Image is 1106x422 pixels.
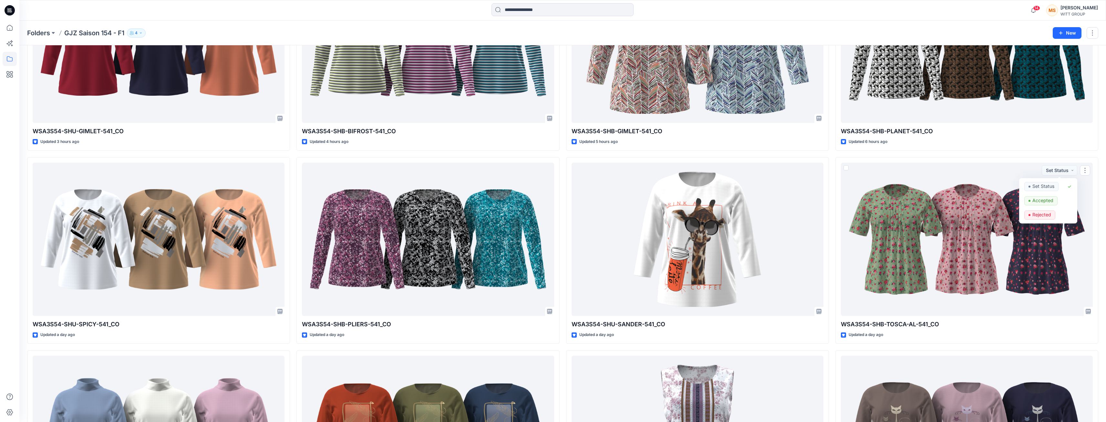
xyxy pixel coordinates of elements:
[579,138,618,145] p: Updated 5 hours ago
[579,331,614,338] p: Updated a day ago
[849,331,883,338] p: Updated a day ago
[1060,12,1098,16] div: WITT GROUP
[841,163,1093,316] a: WSA3S54-SHB-TOSCA-AL-541_CO
[849,138,887,145] p: Updated 6 hours ago
[841,320,1093,329] p: WSA3S54-SHB-TOSCA-AL-541_CO
[1046,5,1058,16] div: MS
[572,127,823,136] p: WSA3S54-SHB-GIMLET-541_CO
[302,127,554,136] p: WSA3S54-SHB-BIFROST-541_CO
[40,138,79,145] p: Updated 3 hours ago
[1060,4,1098,12] div: [PERSON_NAME]
[1032,182,1054,190] p: Set Status
[27,28,50,38] a: Folders
[310,138,348,145] p: Updated 4 hours ago
[841,127,1093,136] p: WSA3S54-SHB-PLANET-541_CO
[127,28,146,38] button: 4
[302,320,554,329] p: WSA3S54-SHB-PLIERS-541_CO
[572,320,823,329] p: WSA3S54-SHU-SANDER-541_CO
[572,163,823,316] a: WSA3S54-SHU-SANDER-541_CO
[1032,196,1053,205] p: Accepted
[33,127,284,136] p: WSA3S54-SHU-GIMLET-541_CO
[33,320,284,329] p: WSA3S54-SHU-SPICY-541_CO
[310,331,344,338] p: Updated a day ago
[135,29,138,37] p: 4
[40,331,75,338] p: Updated a day ago
[33,163,284,316] a: WSA3S54-SHU-SPICY-541_CO
[64,28,124,38] p: GJZ Saison 154 - F1
[1033,5,1040,11] span: 14
[1032,211,1051,219] p: Rejected
[302,163,554,316] a: WSA3S54-SHB-PLIERS-541_CO
[1053,27,1081,39] button: New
